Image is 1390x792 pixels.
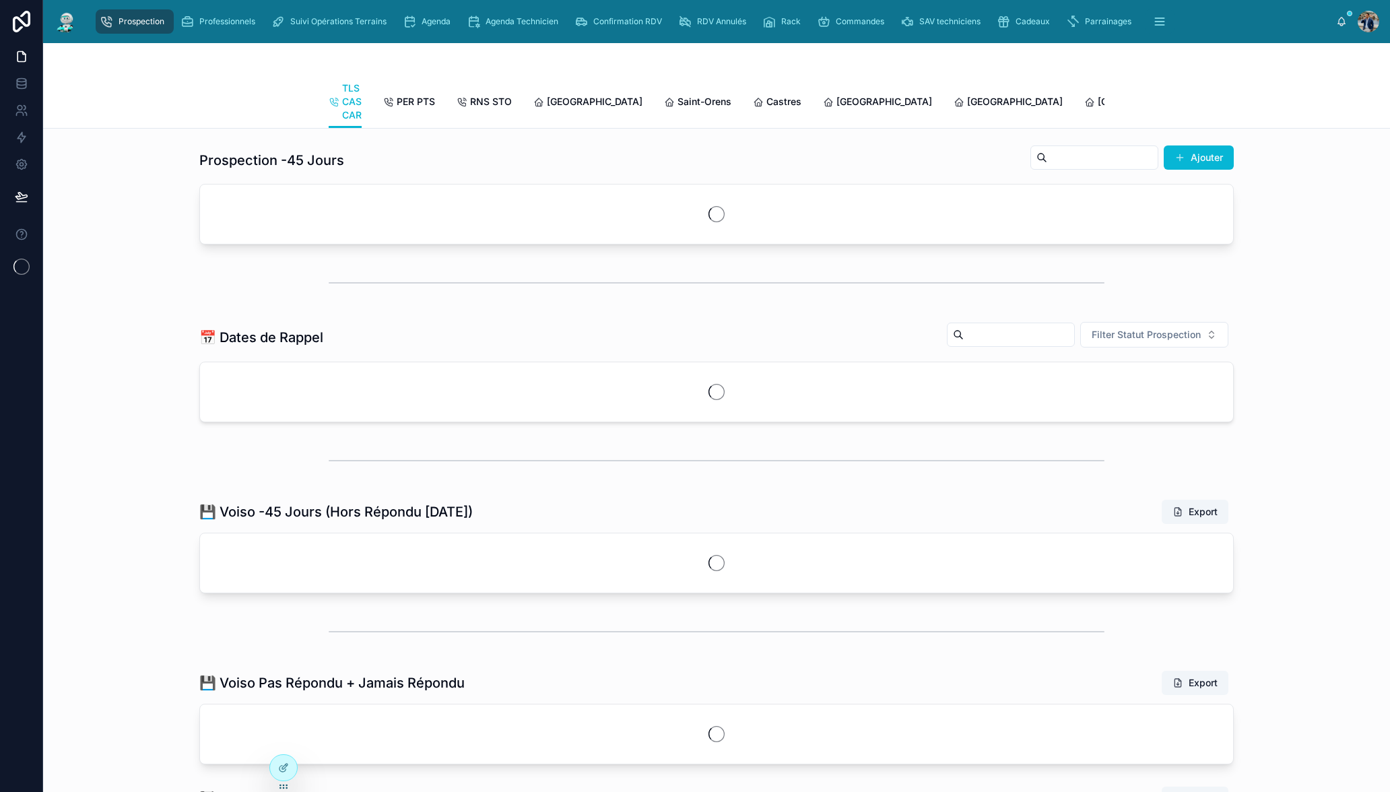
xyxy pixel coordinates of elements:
[1084,90,1193,117] a: [GEOGRAPHIC_DATA]
[547,95,642,108] span: [GEOGRAPHIC_DATA]
[457,90,512,117] a: RNS STO
[1016,16,1050,27] span: Cadeaux
[758,9,810,34] a: Rack
[397,95,435,108] span: PER PTS
[593,16,662,27] span: Confirmation RDV
[383,90,435,117] a: PER PTS
[422,16,451,27] span: Agenda
[199,328,323,347] h1: 📅 Dates de Rappel
[677,95,731,108] span: Saint-Orens
[89,7,1336,36] div: scrollable content
[533,90,642,117] a: [GEOGRAPHIC_DATA]
[664,90,731,117] a: Saint-Orens
[199,16,255,27] span: Professionnels
[1098,95,1193,108] span: [GEOGRAPHIC_DATA]
[1080,322,1228,348] button: Select Button
[267,9,396,34] a: Suivi Opérations Terrains
[813,9,894,34] a: Commandes
[823,90,932,117] a: [GEOGRAPHIC_DATA]
[96,9,174,34] a: Prospection
[199,151,344,170] h1: Prospection -45 Jours
[753,90,801,117] a: Castres
[674,9,756,34] a: RDV Annulés
[342,81,362,122] span: TLS CAS CAR
[54,11,78,32] img: App logo
[1092,328,1201,341] span: Filter Statut Prospection
[919,16,981,27] span: SAV techniciens
[463,9,568,34] a: Agenda Technicien
[199,673,465,692] h1: 💾 Voiso Pas Répondu + Jamais Répondu
[1162,671,1228,695] button: Export
[1164,145,1234,170] button: Ajouter
[993,9,1059,34] a: Cadeaux
[570,9,671,34] a: Confirmation RDV
[954,90,1063,117] a: [GEOGRAPHIC_DATA]
[399,9,460,34] a: Agenda
[486,16,558,27] span: Agenda Technicien
[1162,500,1228,524] button: Export
[1085,16,1131,27] span: Parrainages
[119,16,164,27] span: Prospection
[967,95,1063,108] span: [GEOGRAPHIC_DATA]
[290,16,387,27] span: Suivi Opérations Terrains
[781,16,801,27] span: Rack
[176,9,265,34] a: Professionnels
[836,95,932,108] span: [GEOGRAPHIC_DATA]
[329,76,362,129] a: TLS CAS CAR
[766,95,801,108] span: Castres
[836,16,884,27] span: Commandes
[470,95,512,108] span: RNS STO
[199,502,473,521] h1: 💾 Voiso -45 Jours (Hors Répondu [DATE])
[896,9,990,34] a: SAV techniciens
[697,16,746,27] span: RDV Annulés
[1062,9,1141,34] a: Parrainages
